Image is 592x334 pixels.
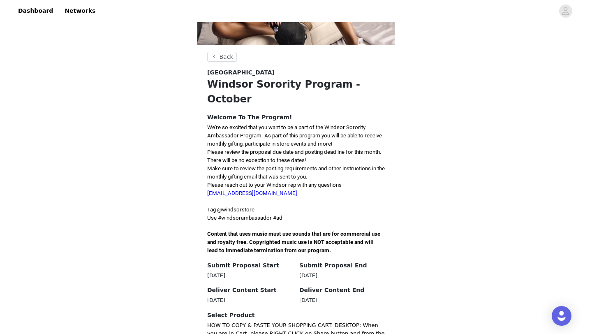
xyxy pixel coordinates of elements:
h4: Welcome To The Program! [207,113,385,122]
span: Use #windsorambassador #ad [207,215,282,221]
span: Content that uses music must use sounds that are for commercial use and royalty free. Copyrighted... [207,231,382,253]
button: Back [207,52,237,62]
div: Open Intercom Messenger [552,306,571,326]
div: [DATE] [299,271,385,280]
h4: Deliver Content Start [207,286,293,295]
a: Dashboard [13,2,58,20]
div: [DATE] [299,296,385,304]
span: [GEOGRAPHIC_DATA] [207,68,275,77]
h4: Deliver Content End [299,286,385,295]
h4: Submit Proposal End [299,261,385,270]
h1: Windsor Sorority Program - October [207,77,385,107]
h4: Select Product [207,311,385,320]
div: [DATE] [207,271,293,280]
h4: Submit Proposal Start [207,261,293,270]
div: [DATE] [207,296,293,304]
span: Please review the proposal due date and posting deadline for this month. There will be no excepti... [207,149,382,163]
a: [EMAIL_ADDRESS][DOMAIN_NAME] [207,190,297,196]
div: avatar [562,5,569,18]
span: Tag @windsorstore [207,206,254,213]
a: Networks [60,2,100,20]
span: We're so excited that you want to be a part of the Windsor Sorority Ambassador Program. As part o... [207,124,382,147]
span: Make sure to review the posting requirements and other instructions in the monthly gifting email ... [207,165,385,180]
span: Please reach out to your Windsor rep with any questions - [207,182,345,196]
